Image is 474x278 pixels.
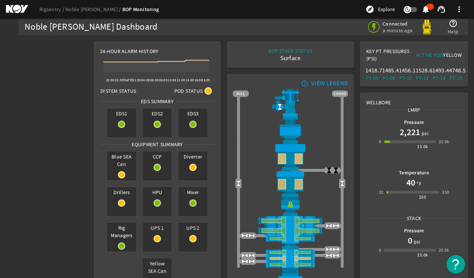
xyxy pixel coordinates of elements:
[159,78,168,82] text: 08:00
[446,255,465,274] button: Open Resource Center
[106,78,115,82] text: 20:00
[419,20,434,35] img: Yellowpod.svg
[300,81,309,86] mat-icon: info_outline
[178,108,207,119] span: EDS3
[65,6,122,13] a: Noble [PERSON_NAME]
[449,67,463,74] div: 4748.5
[382,67,396,74] div: 1485.4
[332,246,339,253] img: ValveOpen.png
[107,108,136,119] span: EDS1
[382,74,396,82] div: PT-08
[365,5,374,14] mat-icon: explore
[143,258,172,276] span: Yellow SEA Can
[241,258,248,265] img: ValveOpen.png
[107,223,136,241] span: Rig Managers
[360,93,468,106] div: Wellbore
[233,170,348,197] img: LowerAnnularOpenBlock.png
[399,169,429,176] b: Temperature
[405,106,423,114] span: LMRP
[233,89,348,117] img: RiserAdapter.png
[168,78,176,82] text: 10:00
[420,130,428,137] span: psi
[143,108,172,119] span: EDS2
[177,78,185,82] text: 12:00
[416,74,429,82] div: PT-12
[326,167,333,174] img: ValveClose.png
[437,5,446,14] mat-icon: support_agent
[100,87,136,95] span: System Status
[233,255,348,261] img: PipeRamOpenBlock.png
[241,232,248,239] img: ValveOpen.png
[404,215,424,222] span: Stack
[248,258,255,265] img: ValveOpen.png
[399,74,413,82] div: PT-10
[276,103,283,110] img: Valve2Open.png
[439,138,449,145] div: 20.0k
[138,98,176,105] span: EDS SUMMARY
[178,187,207,197] span: Mixer
[365,67,379,74] div: 1418.7
[174,87,203,95] span: Pod Status
[383,27,414,34] span: a minute ago
[150,78,159,82] text: 06:00
[421,5,430,14] mat-icon: notifications
[107,187,136,197] span: Drillers
[115,78,123,82] text: 22:00
[432,67,446,74] div: 1493.4
[417,251,428,259] div: 15.0k
[233,143,348,170] img: UpperAnnularOpenBlock.png
[233,249,348,255] img: PipeRamOpen.png
[129,141,185,148] span: Equipment Summary
[379,138,381,145] div: 0
[443,52,462,58] span: Yellow
[378,6,395,13] span: Explore
[235,180,242,187] img: Valve2Open.png
[326,252,333,259] img: ValveOpen.png
[379,189,384,196] div: 32
[365,74,379,82] div: PT-06
[416,52,444,58] span: Active Pod
[100,48,158,55] span: 24-Hour Alarm History
[132,78,141,82] text: 02:00
[404,227,424,234] b: Pressure
[416,67,429,74] div: 1528.6
[25,23,157,31] div: Noble [PERSON_NAME] Dashboard
[383,20,414,27] span: Connected
[178,151,207,162] span: Diverter
[339,180,346,187] img: Valve2Open.png
[233,236,348,242] img: PipeRamOpen.png
[178,223,207,233] span: UPS 2
[326,222,333,229] img: ValveOpen.png
[415,180,422,187] span: °F
[332,222,339,229] img: ValveOpen.png
[404,119,424,126] b: Pressure
[412,238,420,245] span: psi
[39,6,65,13] a: Rigsentry
[362,3,398,15] button: Explore
[141,78,150,82] text: 04:00
[449,19,458,28] mat-icon: help_outline
[448,28,458,35] span: Help
[366,48,414,65] div: Key PT Pressures (PSI)
[439,246,449,254] div: 20.0k
[406,177,415,189] h1: 40
[408,235,412,246] h1: 0
[233,216,348,226] img: ShearRamOpen.png
[233,242,348,249] img: BopBodyShearBottom.png
[400,126,420,138] h1: 2,221
[268,47,312,55] div: BOP STACK STATUS
[143,187,172,197] span: HPU
[248,232,255,239] img: ValveOpen.png
[233,261,348,267] img: PipeRamOpen.png
[241,252,248,259] img: ValveOpen.png
[107,151,136,169] span: Blue SEA Can
[332,167,339,174] img: ValveClose.png
[194,78,203,82] text: 16:00
[419,193,426,201] div: 250
[311,80,348,87] div: VIEW LEGEND
[432,74,446,82] div: PT-14
[268,55,312,62] div: Surface
[143,151,172,162] span: CCP
[442,189,449,196] div: 350
[449,74,463,82] div: PT-15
